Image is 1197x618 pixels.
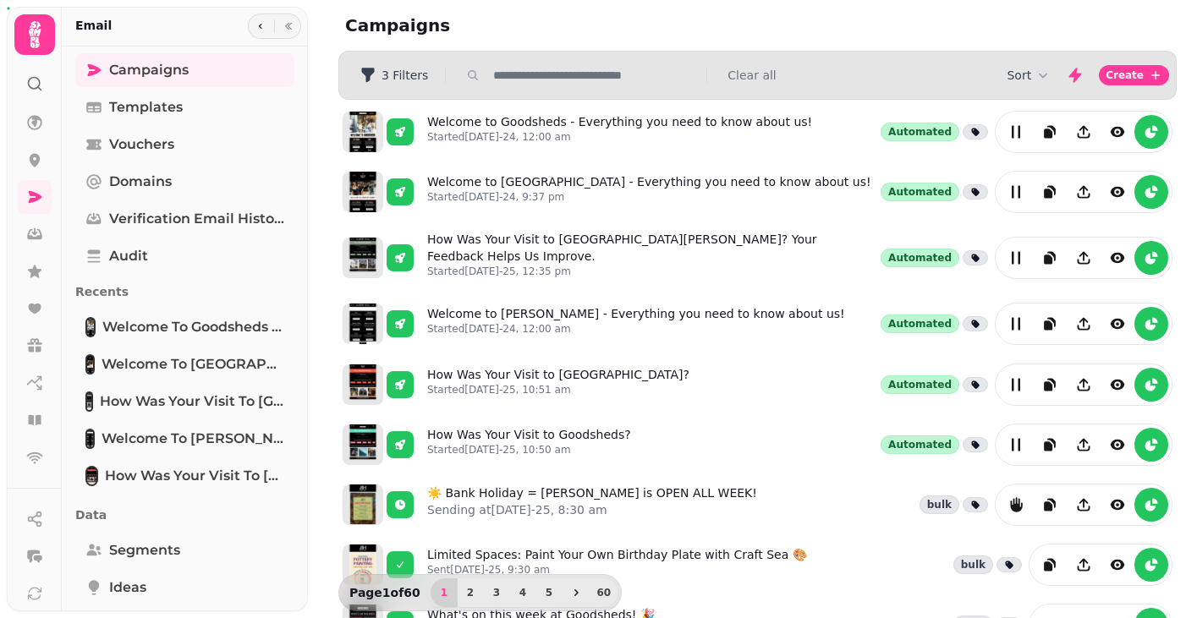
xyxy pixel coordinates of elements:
[999,115,1033,149] button: edit
[109,60,189,80] span: Campaigns
[535,578,563,607] button: 5
[1033,548,1067,582] button: duplicate
[109,134,174,155] span: Vouchers
[999,368,1033,402] button: edit
[427,366,689,403] a: How Was Your Visit to [GEOGRAPHIC_DATA]?Started[DATE]-25, 10:51 am
[427,173,871,211] a: Welcome to [GEOGRAPHIC_DATA] - Everything you need to know about us!Started[DATE]-24, 9:37 pm
[75,165,294,199] a: Domains
[87,393,91,410] img: How Was Your Visit to Swansea Albert Hall? Your Feedback Helps Us Improve.
[457,578,484,607] button: 2
[427,426,631,463] a: How Was Your Visit to Goodsheds?Started[DATE]-25, 10:50 am
[999,307,1033,341] button: edit
[1033,307,1067,341] button: duplicate
[75,385,294,418] a: How Was Your Visit to Swansea Albert Hall? Your Feedback Helps Us Improve.How Was Your Visit to [...
[346,62,442,89] button: 3 Filters
[1101,428,1134,462] button: view
[109,246,148,266] span: Audit
[999,241,1033,275] button: edit
[999,175,1033,209] button: edit
[881,375,959,394] div: Automated
[509,578,536,607] button: 4
[1033,175,1067,209] button: duplicate
[100,391,284,412] span: How Was Your Visit to [GEOGRAPHIC_DATA][PERSON_NAME]? Your Feedback Helps Us Improve.
[1101,368,1134,402] button: view
[1067,548,1101,582] button: Share campaign preview
[437,588,451,598] span: 1
[75,128,294,161] a: Vouchers
[87,356,93,373] img: Welcome to Newport Market - Everything you need to know about us!
[1134,175,1168,209] button: reports
[881,435,959,454] div: Automated
[464,588,477,598] span: 2
[75,202,294,236] a: Verification email history
[1101,115,1134,149] button: view
[1033,115,1067,149] button: duplicate
[431,578,618,607] nav: Pagination
[109,172,172,192] span: Domains
[75,347,294,381] a: Welcome to Newport Market - Everything you need to know about us!Welcome to [GEOGRAPHIC_DATA] - E...
[427,322,845,336] p: Started [DATE]-24, 12:00 am
[999,428,1033,462] button: edit
[1033,241,1067,275] button: duplicate
[1033,368,1067,402] button: duplicate
[427,190,871,204] p: Started [DATE]-24, 9:37 pm
[920,495,959,514] div: bulk
[427,563,807,577] p: Sent [DATE]-25, 9:30 am
[881,249,959,267] div: Automated
[1101,548,1134,582] button: view
[1134,115,1168,149] button: reports
[109,540,180,561] span: Segments
[490,588,503,598] span: 3
[1134,488,1168,522] button: reports
[427,265,874,278] p: Started [DATE]-25, 12:35 pm
[75,422,294,456] a: Welcome to Albert Hall - Everything you need to know about us!Welcome to [PERSON_NAME] - Everythi...
[1067,307,1101,341] button: Share campaign preview
[881,314,959,333] div: Automated
[343,172,383,212] img: aHR0cHM6Ly9zdGFtcGVkZS1zZXJ2aWNlLXByb2QtdGVtcGxhdGUtcHJldmlld3MuczMuZXUtd2VzdC0xLmFtYXpvbmF3cy5jb...
[1134,428,1168,462] button: reports
[1099,65,1169,85] button: Create
[343,364,383,405] img: aHR0cHM6Ly9zdGFtcGVkZS1zZXJ2aWNlLXByb2QtdGVtcGxhdGUtcHJldmlld3MuczMuZXUtd2VzdC0xLmFtYXpvbmF3cy5jb...
[75,239,294,273] a: Audit
[105,466,284,486] span: How Was Your Visit to [GEOGRAPHIC_DATA]?
[102,317,284,337] span: Welcome to Goodsheds - Everything you need to know about us!
[343,304,383,344] img: aHR0cHM6Ly9zdGFtcGVkZS1zZXJ2aWNlLXByb2QtdGVtcGxhdGUtcHJldmlld3MuczMuZXUtd2VzdC0xLmFtYXpvbmF3cy5jb...
[562,578,590,607] button: next
[1067,175,1101,209] button: Share campaign preview
[1067,428,1101,462] button: Share campaign preview
[109,97,183,118] span: Templates
[75,90,294,124] a: Templates
[343,112,383,152] img: aHR0cHM6Ly9zdGFtcGVkZS1zZXJ2aWNlLXByb2QtdGVtcGxhdGUtcHJldmlld3MuczMuZXUtd2VzdC0xLmFtYXpvbmF3cy5jb...
[109,209,284,229] span: Verification email history
[1067,368,1101,402] button: Share campaign preview
[1067,241,1101,275] button: Share campaign preview
[75,53,294,87] a: Campaigns
[1134,548,1168,582] button: reports
[728,67,776,84] button: Clear all
[597,588,611,598] span: 60
[431,578,458,607] button: 1
[427,383,689,397] p: Started [DATE]-25, 10:51 am
[343,584,427,601] p: Page 1 of 60
[75,571,294,604] a: Ideas
[1033,428,1067,462] button: duplicate
[75,500,294,530] p: Data
[427,484,757,525] a: ☀️ Bank Holiday = [PERSON_NAME] is OPEN ALL WEEK!Sending at[DATE]-25, 8:30 am
[102,354,284,375] span: Welcome to [GEOGRAPHIC_DATA] - Everything you need to know about us!
[75,310,294,344] a: Welcome to Goodsheds - Everything you need to know about us!Welcome to Goodsheds - Everything you...
[542,588,556,598] span: 5
[75,459,294,493] a: How Was Your Visit to Newport Market?How Was Your Visit to [GEOGRAPHIC_DATA]?
[881,123,959,141] div: Automated
[102,429,284,449] span: Welcome to [PERSON_NAME] - Everything you need to know about us!
[1106,70,1144,80] span: Create
[590,578,618,607] button: 60
[1134,241,1168,275] button: reports
[343,238,383,278] img: aHR0cHM6Ly9zdGFtcGVkZS1zZXJ2aWNlLXByb2QtdGVtcGxhdGUtcHJldmlld3MuczMuZXUtd2VzdC0xLmFtYXpvbmF3cy5jb...
[87,319,94,336] img: Welcome to Goodsheds - Everything you need to know about us!
[1067,115,1101,149] button: Share campaign preview
[343,544,383,585] img: aHR0cHM6Ly9zdGFtcGVkZS1zZXJ2aWNlLXByb2QtdGVtcGxhdGUtcHJldmlld3MuczMuZXUtd2VzdC0xLmFtYXpvbmF3cy5jb...
[343,424,383,465] img: aHR0cHM6Ly9zdGFtcGVkZS1zZXJ2aWNlLXByb2QtdGVtcGxhdGUtcHJldmlld3MuczMuZXUtd2VzdC0xLmFtYXpvbmF3cy5jb...
[999,488,1033,522] button: reports
[1134,368,1168,402] button: reports
[427,546,807,583] a: Limited Spaces: Paint Your Own Birthday Plate with Craft Sea 🎨Sent[DATE]-25, 9:30 am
